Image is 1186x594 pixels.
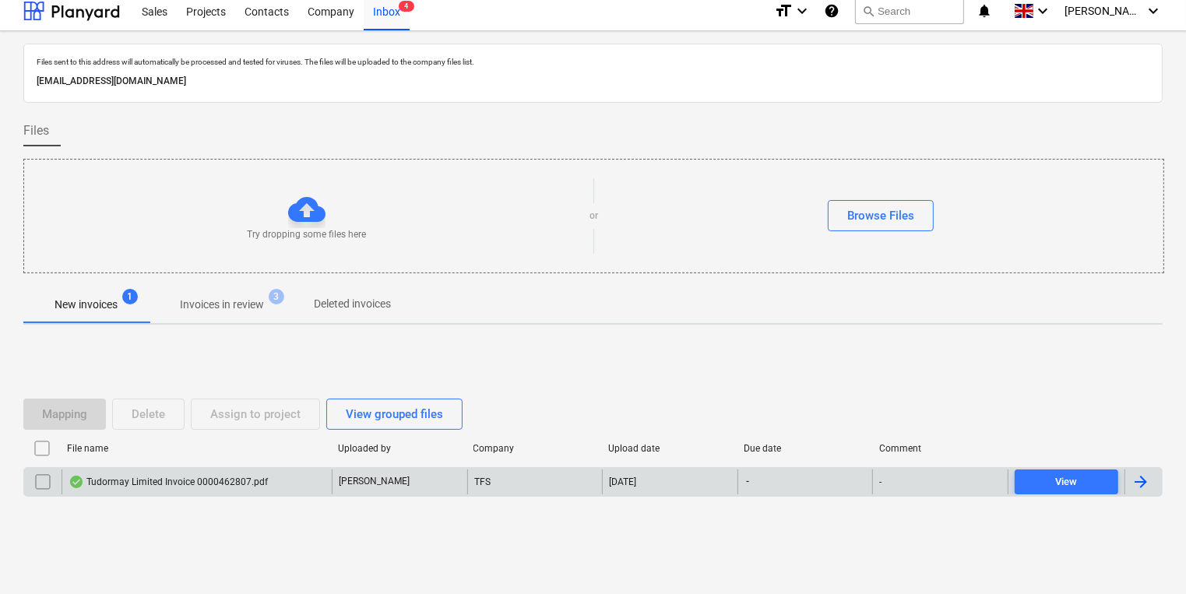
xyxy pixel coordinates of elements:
div: View grouped files [346,404,443,424]
div: Uploaded by [338,443,461,454]
span: Files [23,121,49,140]
div: Try dropping some files hereorBrowse Files [23,159,1164,273]
i: keyboard_arrow_down [1144,2,1163,20]
i: format_size [774,2,793,20]
span: [PERSON_NAME] [1065,5,1142,17]
div: View [1056,473,1078,491]
span: 4 [399,1,414,12]
i: Knowledge base [824,2,839,20]
button: View grouped files [326,399,463,430]
div: Upload date [608,443,731,454]
div: File name [67,443,326,454]
button: Browse Files [828,200,934,231]
p: Files sent to this address will automatically be processed and tested for viruses. The files will... [37,57,1149,67]
div: Company [473,443,597,454]
div: - [879,476,882,487]
i: keyboard_arrow_down [793,2,811,20]
div: Tudormay Limited Invoice 0000462807.pdf [69,476,268,488]
span: 3 [269,289,284,304]
p: Try dropping some files here [248,228,367,241]
span: search [862,5,875,17]
p: New invoices [55,297,118,313]
p: Deleted invoices [314,296,391,312]
div: Due date [744,443,867,454]
div: Browse Files [847,206,914,226]
p: Invoices in review [180,297,264,313]
p: [PERSON_NAME] [339,475,410,488]
div: [DATE] [609,476,636,487]
iframe: Chat Widget [1108,519,1186,594]
p: or [589,209,598,223]
span: - [744,475,751,488]
div: OCR finished [69,476,84,488]
div: TFS [467,469,603,494]
div: Comment [879,443,1002,454]
button: View [1015,469,1118,494]
i: keyboard_arrow_down [1033,2,1052,20]
span: 1 [122,289,138,304]
i: notifications [977,2,992,20]
p: [EMAIL_ADDRESS][DOMAIN_NAME] [37,73,1149,90]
